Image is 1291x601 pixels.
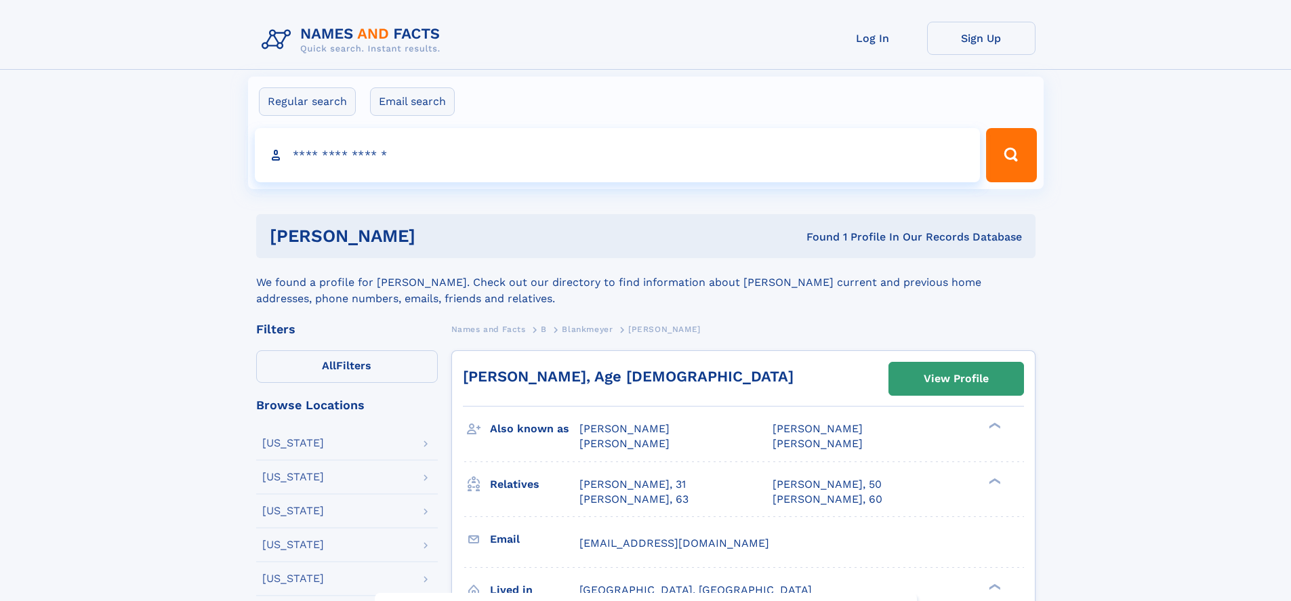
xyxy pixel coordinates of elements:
[490,528,579,551] h3: Email
[579,583,812,596] span: [GEOGRAPHIC_DATA], [GEOGRAPHIC_DATA]
[927,22,1036,55] a: Sign Up
[256,323,438,335] div: Filters
[773,437,863,450] span: [PERSON_NAME]
[579,537,769,550] span: [EMAIL_ADDRESS][DOMAIN_NAME]
[924,363,989,394] div: View Profile
[256,399,438,411] div: Browse Locations
[985,476,1002,485] div: ❯
[985,582,1002,591] div: ❯
[262,472,324,482] div: [US_STATE]
[773,477,882,492] a: [PERSON_NAME], 50
[819,22,927,55] a: Log In
[256,258,1036,307] div: We found a profile for [PERSON_NAME]. Check out our directory to find information about [PERSON_N...
[463,368,794,385] a: [PERSON_NAME], Age [DEMOGRAPHIC_DATA]
[579,492,689,507] a: [PERSON_NAME], 63
[773,492,882,507] a: [PERSON_NAME], 60
[562,325,613,334] span: Blankmeyer
[986,128,1036,182] button: Search Button
[579,477,686,492] a: [PERSON_NAME], 31
[370,87,455,116] label: Email search
[541,320,547,337] a: B
[985,421,1002,430] div: ❯
[256,22,451,58] img: Logo Names and Facts
[562,320,613,337] a: Blankmeyer
[255,128,981,182] input: search input
[579,437,670,450] span: [PERSON_NAME]
[256,350,438,383] label: Filters
[270,228,611,245] h1: [PERSON_NAME]
[579,422,670,435] span: [PERSON_NAME]
[490,417,579,440] h3: Also known as
[322,359,336,372] span: All
[490,473,579,496] h3: Relatives
[262,573,324,584] div: [US_STATE]
[541,325,547,334] span: B
[259,87,356,116] label: Regular search
[889,362,1023,395] a: View Profile
[262,505,324,516] div: [US_STATE]
[628,325,701,334] span: [PERSON_NAME]
[262,438,324,449] div: [US_STATE]
[451,320,526,337] a: Names and Facts
[611,230,1022,245] div: Found 1 Profile In Our Records Database
[773,422,863,435] span: [PERSON_NAME]
[262,539,324,550] div: [US_STATE]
